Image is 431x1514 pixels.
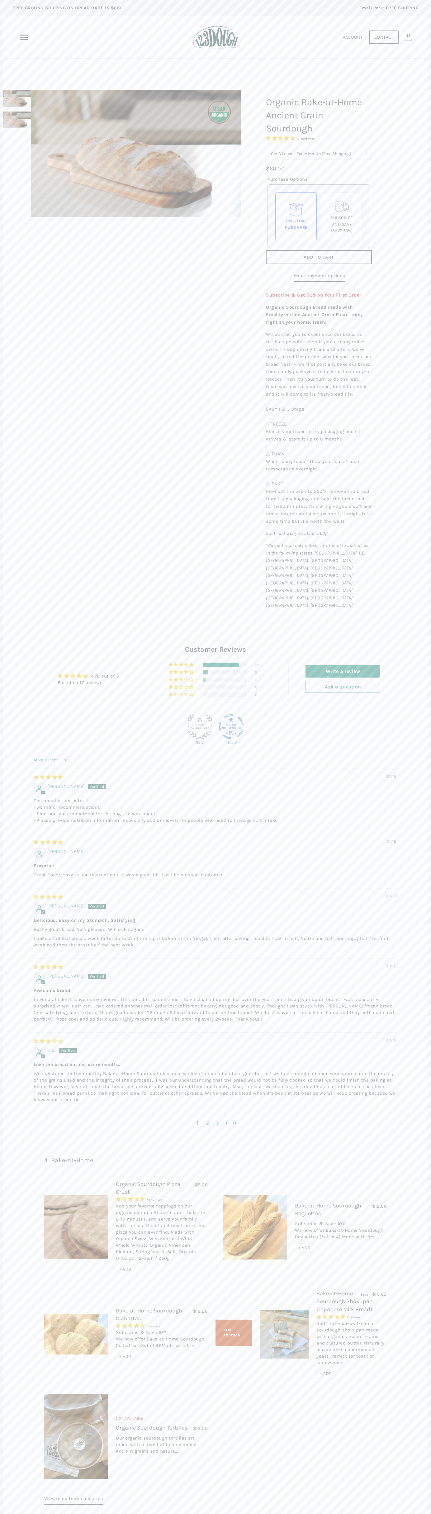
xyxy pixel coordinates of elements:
span: + ADD [298,1245,310,1250]
button: Add to Cart [266,250,372,264]
div: Subscribe & Save 10% We now offer Bake-at-Home Sourdough Baguettes (Set of 4)!Made with fres... [295,1221,387,1243]
img: Organic Bake-at-Home Ancient Grain Sourdough [3,112,31,129]
h2: Customer Reviews [34,645,397,655]
span: 1 review [347,1315,361,1319]
span: Subscribe and save [331,215,353,227]
p: Really great bread. Very pleased. Will order again. [34,926,397,933]
div: + ADD [116,1265,135,1274]
img: Bake-at-Home Sourdough Shokupan (Japanese Milk Bread) [260,1310,309,1359]
a: View more from collection [44,1495,103,1505]
img: Organic Bake-at-Home Ancient Grain Sourdough [3,90,31,107]
p: I bake a full loaf once a week (after defrosting the night before in the fridge). Then after baki... [34,935,397,948]
span: [DATE] [386,893,397,899]
span: 4.29 stars [116,1197,146,1202]
div: 82% (14) reviews with 5 star rating [169,663,195,667]
span: 5 star review [34,894,63,900]
div: 100.0 [226,740,236,745]
a: Organic Sourdough Tortillas [116,1424,187,1431]
img: Judge.me Diamond Transparent Shop medal [219,714,244,739]
p: We wanted you to experience our bread as fresh as possible even if you’re many miles away. Throug... [266,331,372,525]
div: 6% (1) reviews with 3 star rating [169,678,195,682]
div: Subscribe & Save 10% We now offer Bake-at-Home Sourdough Ciabattas (Set of 4)!Made with fres... [116,1329,208,1352]
div: + ADD [295,1243,314,1253]
span: 4.76 stars [266,136,296,141]
a: Bake-at-Home Sourdough Baguettes [295,1202,361,1217]
p: FREE GROUND SHIPPING ON BREAD ORDERS $65+ [12,5,122,12]
a: More payment options [294,272,345,282]
span: 17 reviews [296,137,314,141]
div: + ADD [316,1369,335,1378]
span: [PERSON_NAME] [47,973,85,979]
span: Add to Cart [304,254,334,260]
div: 2 [255,670,263,674]
span: H.C. [47,1047,56,1053]
a: Ask a question [305,681,380,693]
p: In general I don’t leave many reviews. This bread is so delicious…I have cleaned up my diet over ... [34,996,397,1022]
img: Bake-at-Home Sourdough Ciabattas [44,1314,108,1355]
span: 7 reviews [146,1198,163,1202]
div: 14 [255,663,263,667]
select: Sort dropdown [34,754,69,766]
span: $12.00 [372,1203,387,1209]
div: Based on 17 reviews [58,679,119,686]
span: + ADD [320,1371,332,1376]
div: One-time Purchase [281,218,311,231]
div: Average rating is 4.76 stars [58,672,119,679]
a: Organic Sourdough Tortillas [44,1394,108,1479]
a: Email Perk: FREE SHIPPING [350,3,428,16]
img: Organic Bake-at-Home Ancient Grain Sourdough [31,90,241,217]
div: Diamond Transparent Shop. Published 100% of verified reviews received in total [219,714,244,739]
a: Page 3 [213,1120,223,1127]
span: $10.00 [372,1291,387,1297]
span: 5 star review [34,774,63,780]
p: Great flavor, easy to use instructions. It was a great hit. I will be a repeat customer [34,872,397,878]
strong: Organic Sourdough Bread made with Freshly-milled Ancient Grain Flour, enjoy right at your home, f... [266,304,363,325]
span: [DATE] [386,964,397,969]
a: Page 4 [230,1119,239,1127]
div: Our organic sourdough tortillas are made with a blend of freshly milled ancient grains and natura... [116,1435,208,1458]
span: [DATE] [386,774,397,779]
a: 4. Bake-at-Home [44,1157,93,1164]
a: Organic Sourdough Pizza Crust [44,1195,108,1259]
a: 4.76 out of 5 [91,673,119,679]
a: Bake-at-Home Sourdough Ciabattas [116,1307,182,1322]
b: Love the bread but not every month... [34,1061,397,1068]
span: 5 star review [34,840,63,845]
div: Soft, fluffy bake-at-home sourdough shokupan made with organic ancient grains and cultured butter... [316,1320,387,1369]
span: + ADD [119,1267,131,1272]
a: Judge.me Silver Authentic Shop medal 93.8 [187,714,212,739]
div: Not Available [116,1416,208,1424]
div: 12% (2) reviews with 4 star rating [169,670,195,674]
a: Write a review [305,665,380,678]
span: 3 star review [34,1038,63,1044]
div: 1 [255,678,263,682]
p: The bread is fantastic !! Two minor recommendations: - Find non-plastic material for the bag-- I.... [34,797,397,824]
div: + ADD [116,1352,135,1361]
span: [DATE] [386,839,397,844]
legend: Purchase Options [268,175,308,183]
span: [PERSON_NAME] [47,849,85,854]
span: 5.00 stars [116,1323,146,1329]
span: From [361,1292,371,1297]
span: (Save 50%) [331,228,353,233]
a: Page 2 [223,1119,231,1127]
span: + ADD [119,1354,131,1359]
b: Delicious, Easy on my Stomach, Satisfying [34,917,397,924]
div: New Addition! [215,1320,252,1346]
span: Email Perk: FREE SHIPPING [359,5,419,11]
a: FREE GROUND SHIPPING ON BREAD ORDERS $65+ [3,3,132,16]
img: Judge.me Silver Authentic Shop medal [187,714,212,739]
img: Bake-at-Home Sourdough Baguettes [223,1195,287,1259]
span: 5 star review [34,964,63,970]
span: 1 review [146,1324,160,1328]
a: Contact [369,31,399,44]
div: 93.8 [195,740,205,745]
b: Awesome bread [34,987,397,994]
img: 123Dough Bakery [193,26,241,49]
span: 5.00 stars [316,1314,347,1320]
h1: Organic Bake-at-Home Ancient Grain Sourdough [261,93,377,138]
